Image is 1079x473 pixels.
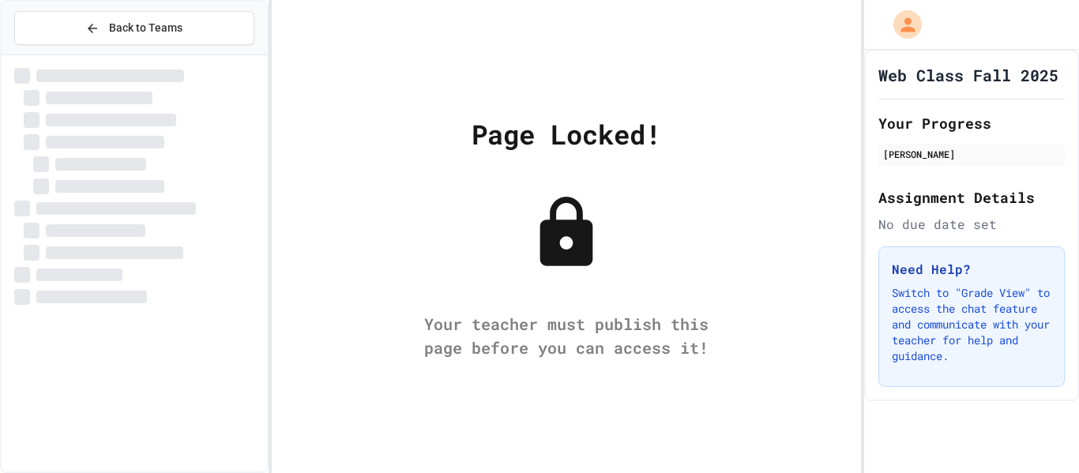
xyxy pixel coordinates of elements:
button: Back to Teams [14,11,254,45]
h2: Your Progress [878,112,1065,134]
h3: Need Help? [892,260,1051,279]
h1: Web Class Fall 2025 [878,64,1058,86]
h2: Assignment Details [878,186,1065,208]
div: Page Locked! [472,114,661,154]
div: My Account [877,6,926,43]
div: Your teacher must publish this page before you can access it! [408,312,724,359]
p: Switch to "Grade View" to access the chat feature and communicate with your teacher for help and ... [892,285,1051,364]
div: [PERSON_NAME] [883,147,1060,161]
div: No due date set [878,215,1065,234]
span: Back to Teams [109,20,182,36]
